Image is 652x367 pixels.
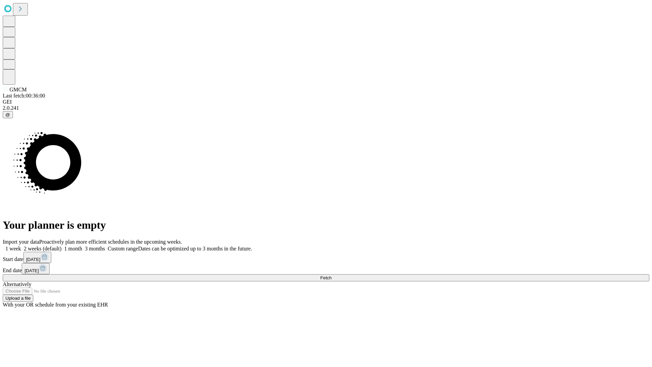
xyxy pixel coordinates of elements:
[3,263,649,274] div: End date
[26,257,40,262] span: [DATE]
[3,281,31,287] span: Alternatively
[85,246,105,251] span: 3 months
[3,99,649,105] div: GEI
[138,246,252,251] span: Dates can be optimized up to 3 months in the future.
[24,268,39,273] span: [DATE]
[64,246,82,251] span: 1 month
[22,263,50,274] button: [DATE]
[3,219,649,231] h1: Your planner is empty
[3,105,649,111] div: 2.0.241
[3,295,33,302] button: Upload a file
[23,252,51,263] button: [DATE]
[320,275,331,280] span: Fetch
[3,111,13,118] button: @
[5,246,21,251] span: 1 week
[3,274,649,281] button: Fetch
[3,302,108,308] span: With your OR schedule from your existing EHR
[39,239,182,245] span: Proactively plan more efficient schedules in the upcoming weeks.
[10,87,27,92] span: GMCM
[108,246,138,251] span: Custom range
[24,246,61,251] span: 2 weeks (default)
[3,252,649,263] div: Start date
[3,93,45,99] span: Last fetch: 00:36:00
[3,239,39,245] span: Import your data
[5,112,10,117] span: @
